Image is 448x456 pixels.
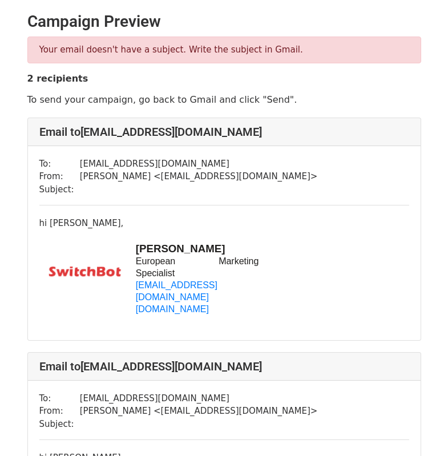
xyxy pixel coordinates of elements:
[43,263,128,282] img: AIorK4zAkB9Hy3I2wjuE9c94m1Rjp9571_gVwkuTkR_sCOfqJlSi2WfLw498fQyfoBKsZGrVv2vOsQ9S_3KU
[80,392,318,405] td: [EMAIL_ADDRESS][DOMAIN_NAME]
[136,304,209,314] a: [DOMAIN_NAME]
[136,243,225,255] b: [PERSON_NAME]
[39,158,80,171] td: To:
[27,73,88,84] strong: 2 recipients
[39,125,409,139] h4: Email to [EMAIL_ADDRESS][DOMAIN_NAME]
[39,418,80,431] td: Subject:
[39,217,409,230] div: hi [PERSON_NAME],
[39,183,80,196] td: Subject:
[39,170,80,183] td: From:
[39,392,80,405] td: To:
[136,256,259,278] span: European Marketing Specialist
[80,158,318,171] td: [EMAIL_ADDRESS][DOMAIN_NAME]
[27,94,421,106] p: To send your campaign, go back to Gmail and click "Send".
[27,12,421,31] h2: Campaign Preview
[80,170,318,183] td: [PERSON_NAME] < [EMAIL_ADDRESS][DOMAIN_NAME] >
[39,405,80,418] td: From:
[80,405,318,418] td: [PERSON_NAME] < [EMAIL_ADDRESS][DOMAIN_NAME] >
[39,360,409,373] h4: Email to [EMAIL_ADDRESS][DOMAIN_NAME]
[39,44,409,56] p: Your email doesn't have a subject. Write the subject in Gmail.
[136,280,217,302] a: [EMAIL_ADDRESS][DOMAIN_NAME]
